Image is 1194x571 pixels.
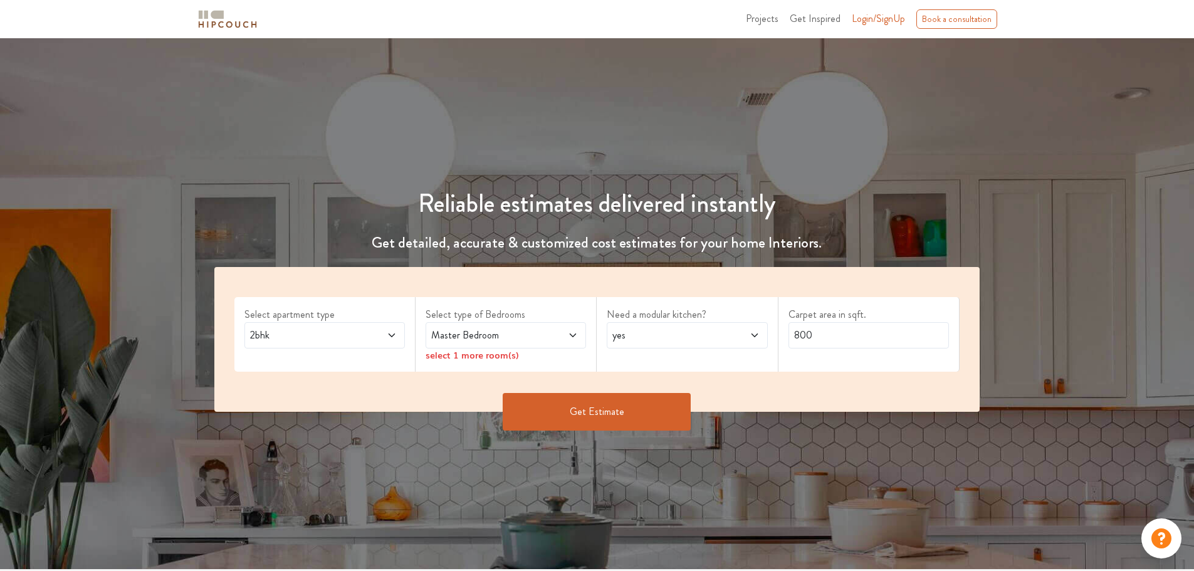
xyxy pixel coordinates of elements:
span: Get Inspired [790,11,841,26]
label: Need a modular kitchen? [607,307,767,322]
input: Enter area sqft [788,322,949,348]
label: Carpet area in sqft. [788,307,949,322]
div: Book a consultation [916,9,997,29]
span: Projects [746,11,778,26]
span: logo-horizontal.svg [196,5,259,33]
h4: Get detailed, accurate & customized cost estimates for your home Interiors. [207,234,988,252]
span: Login/SignUp [852,11,905,26]
span: yes [610,328,722,343]
label: Select apartment type [244,307,405,322]
button: Get Estimate [503,393,691,431]
img: logo-horizontal.svg [196,8,259,30]
div: select 1 more room(s) [426,348,586,362]
h1: Reliable estimates delivered instantly [207,189,988,219]
span: 2bhk [248,328,360,343]
label: Select type of Bedrooms [426,307,586,322]
span: Master Bedroom [429,328,541,343]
